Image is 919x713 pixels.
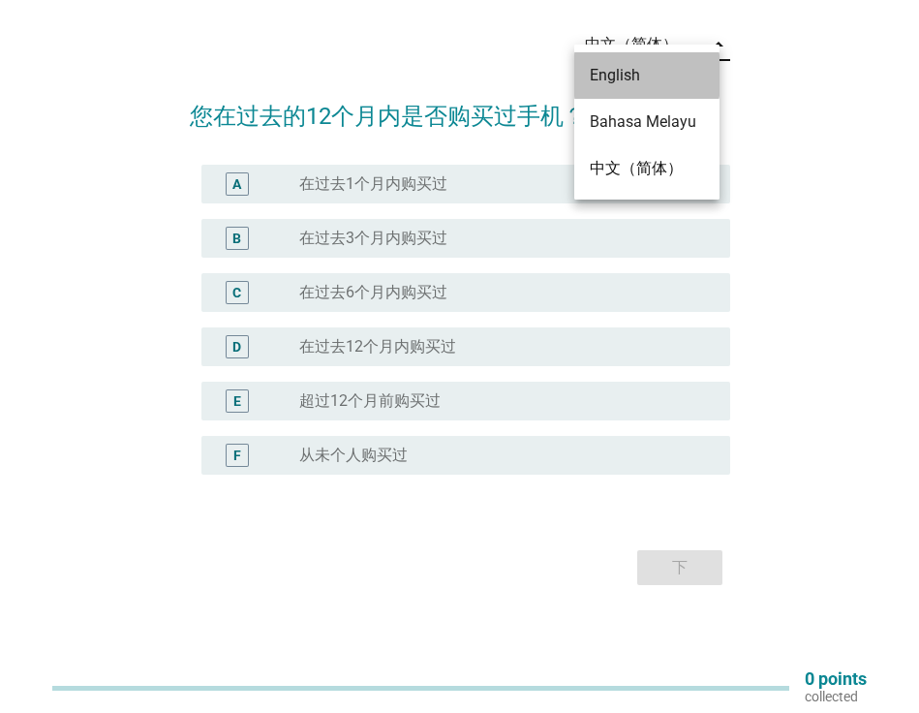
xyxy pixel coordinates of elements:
label: 在过去1个月内购买过 [299,174,447,194]
div: A [232,174,241,195]
p: 0 points [805,670,867,688]
div: English [590,64,704,87]
div: D [232,337,241,357]
i: arrow_drop_down [707,33,730,56]
div: C [232,283,241,303]
div: 中文（简体） [590,157,704,180]
div: E [233,391,241,412]
div: B [232,229,241,249]
label: 在过去12个月内购买过 [299,337,456,356]
h2: 您在过去的12个月内是否购买过手机？(自用） [190,79,730,134]
div: 中文（简体） [585,36,678,53]
p: collected [805,688,867,705]
label: 在过去3个月内购买过 [299,229,447,248]
label: 从未个人购买过 [299,446,408,465]
div: F [233,446,241,466]
div: Bahasa Melayu [590,110,704,134]
label: 在过去6个月内购买过 [299,283,447,302]
label: 超过12个月前购买过 [299,391,441,411]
